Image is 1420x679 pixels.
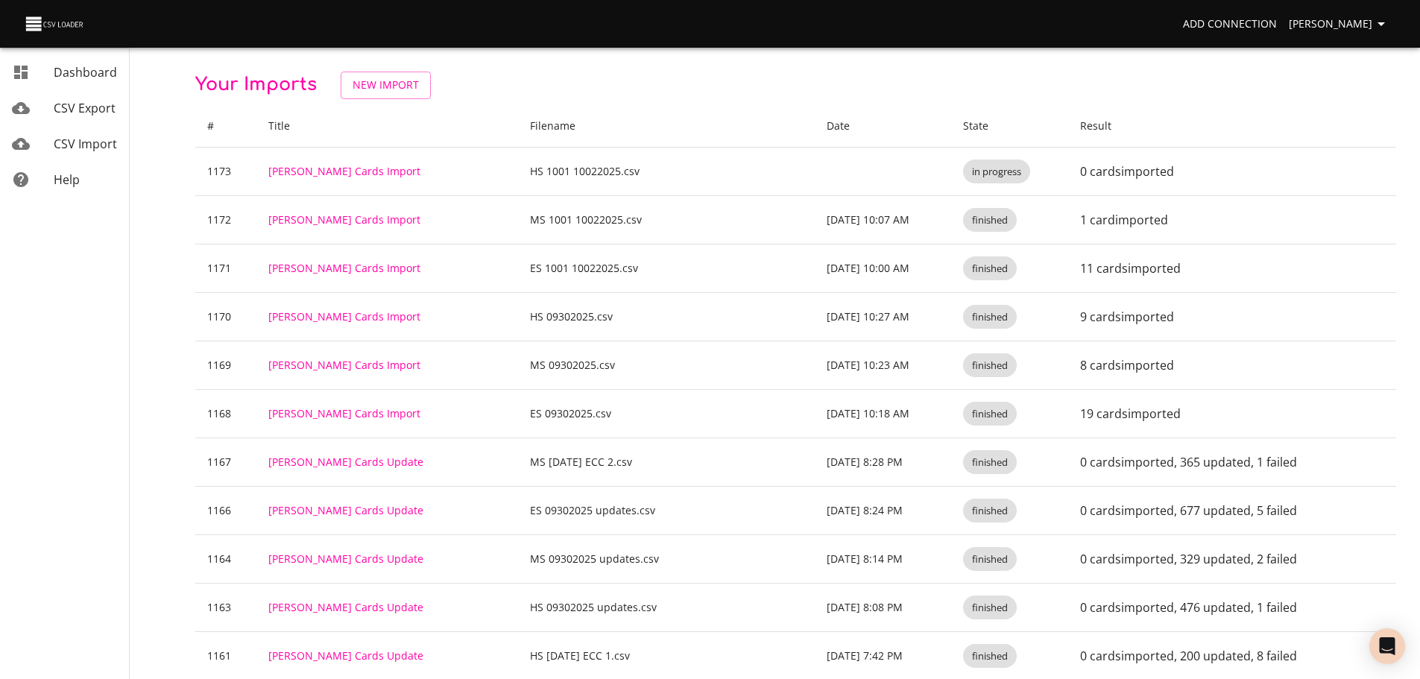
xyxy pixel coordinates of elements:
[1080,356,1384,374] p: 8 cards imported
[963,262,1017,276] span: finished
[1080,308,1384,326] p: 9 cards imported
[518,195,815,244] td: MS 1001 10022025.csv
[268,600,423,614] a: [PERSON_NAME] Cards Update
[1080,550,1384,568] p: 0 cards imported , 329 updated , 2 failed
[256,105,518,148] th: Title
[518,583,815,631] td: HS 09302025 updates.csv
[815,389,951,438] td: [DATE] 10:18 AM
[815,438,951,486] td: [DATE] 8:28 PM
[963,310,1017,324] span: finished
[195,583,256,631] td: 1163
[195,105,256,148] th: #
[518,292,815,341] td: HS 09302025.csv
[815,292,951,341] td: [DATE] 10:27 AM
[518,486,815,534] td: ES 09302025 updates.csv
[353,76,419,95] span: New Import
[815,534,951,583] td: [DATE] 8:14 PM
[518,147,815,195] td: HS 1001 10022025.csv
[1289,15,1390,34] span: [PERSON_NAME]
[963,552,1017,566] span: finished
[1283,10,1396,38] button: [PERSON_NAME]
[1080,211,1384,229] p: 1 card imported
[951,105,1068,148] th: State
[518,534,815,583] td: MS 09302025 updates.csv
[54,64,117,80] span: Dashboard
[268,358,420,372] a: [PERSON_NAME] Cards Import
[518,105,815,148] th: Filename
[815,341,951,389] td: [DATE] 10:23 AM
[963,165,1030,179] span: in progress
[195,292,256,341] td: 1170
[1080,162,1384,180] p: 0 cards imported
[54,136,117,152] span: CSV Import
[1369,628,1405,664] div: Open Intercom Messenger
[1080,599,1384,616] p: 0 cards imported , 476 updated , 1 failed
[518,341,815,389] td: MS 09302025.csv
[815,486,951,534] td: [DATE] 8:24 PM
[195,147,256,195] td: 1173
[268,455,423,469] a: [PERSON_NAME] Cards Update
[518,438,815,486] td: MS [DATE] ECC 2.csv
[815,583,951,631] td: [DATE] 8:08 PM
[815,195,951,244] td: [DATE] 10:07 AM
[54,100,116,116] span: CSV Export
[195,75,317,95] span: Your Imports
[268,552,423,566] a: [PERSON_NAME] Cards Update
[268,503,423,517] a: [PERSON_NAME] Cards Update
[1080,502,1384,519] p: 0 cards imported , 677 updated , 5 failed
[963,407,1017,421] span: finished
[963,359,1017,373] span: finished
[1080,259,1384,277] p: 11 cards imported
[268,406,420,420] a: [PERSON_NAME] Cards Import
[1183,15,1277,34] span: Add Connection
[963,504,1017,518] span: finished
[268,648,423,663] a: [PERSON_NAME] Cards Update
[518,244,815,292] td: ES 1001 10022025.csv
[815,244,951,292] td: [DATE] 10:00 AM
[195,389,256,438] td: 1168
[1068,105,1396,148] th: Result
[195,195,256,244] td: 1172
[963,213,1017,227] span: finished
[195,341,256,389] td: 1169
[54,171,80,188] span: Help
[1080,453,1384,471] p: 0 cards imported , 365 updated , 1 failed
[195,534,256,583] td: 1164
[268,309,420,323] a: [PERSON_NAME] Cards Import
[963,601,1017,615] span: finished
[1177,10,1283,38] a: Add Connection
[268,261,420,275] a: [PERSON_NAME] Cards Import
[815,105,951,148] th: Date
[341,72,431,99] a: New Import
[1080,405,1384,423] p: 19 cards imported
[1080,647,1384,665] p: 0 cards imported , 200 updated , 8 failed
[195,438,256,486] td: 1167
[963,649,1017,663] span: finished
[195,486,256,534] td: 1166
[518,389,815,438] td: ES 09302025.csv
[24,13,86,34] img: CSV Loader
[268,164,420,178] a: [PERSON_NAME] Cards Import
[195,244,256,292] td: 1171
[268,212,420,227] a: [PERSON_NAME] Cards Import
[963,455,1017,470] span: finished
